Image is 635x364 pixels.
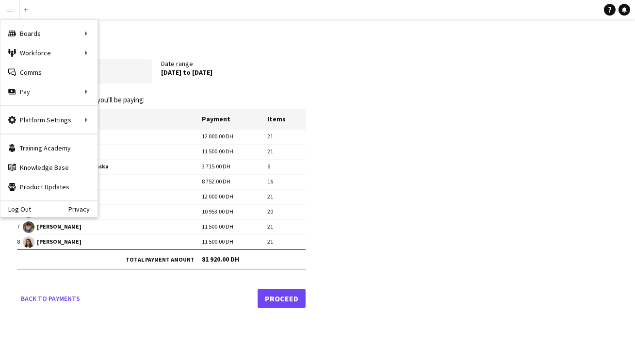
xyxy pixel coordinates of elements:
td: 10 953.00 DH [202,204,267,219]
span: [PERSON_NAME], Verlaska [23,161,201,173]
td: 21 [267,144,306,159]
td: 6 [267,159,306,174]
td: 3 715.00 DH [202,159,267,174]
span: Naeimi, Mylitta [23,206,201,218]
td: 11 500.00 DH [202,219,267,234]
a: Back to payments [17,289,84,308]
td: 8 752.00 DH [202,174,267,189]
td: 81 920.00 DH [202,249,306,269]
td: 21 [267,219,306,234]
a: Comms [0,63,98,82]
a: Knowledge Base [0,158,98,177]
td: 21 [267,234,306,249]
td: Total payment amount [17,249,202,269]
td: 11 500.00 DH [202,234,267,249]
th: Name [23,109,201,129]
td: 16 [267,174,306,189]
span: Aksoy, Tansu [23,131,201,143]
div: Pay [0,82,98,101]
a: Product Updates [0,177,98,197]
div: Workforce [0,43,98,63]
div: Boards [0,24,98,43]
td: 12 000.00 DH [202,189,267,204]
span: [PERSON_NAME] [23,221,201,233]
th: Items [267,109,306,129]
a: Privacy [68,205,98,213]
span: [PERSON_NAME] [23,236,201,248]
td: 8 [17,234,23,249]
span: [PERSON_NAME] [23,176,201,188]
th: Payment [202,109,267,129]
td: 21 [267,189,306,204]
a: Proceed [258,289,306,308]
td: 12 000.00 DH [202,129,267,144]
h1: Payments [17,37,306,51]
td: 11 500.00 DH [202,144,267,159]
span: [PERSON_NAME] [23,191,201,203]
a: Training Academy [0,138,98,158]
div: Date range [162,59,306,87]
div: [DATE] to [DATE] [162,68,296,77]
div: Platform Settings [0,110,98,130]
span: Alimadi, Jida [23,146,201,158]
a: Log Out [0,205,31,213]
td: 20 [267,204,306,219]
p: Here's a summary of what you'll be paying: [17,96,306,104]
td: 7 [17,219,23,234]
td: 21 [267,129,306,144]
